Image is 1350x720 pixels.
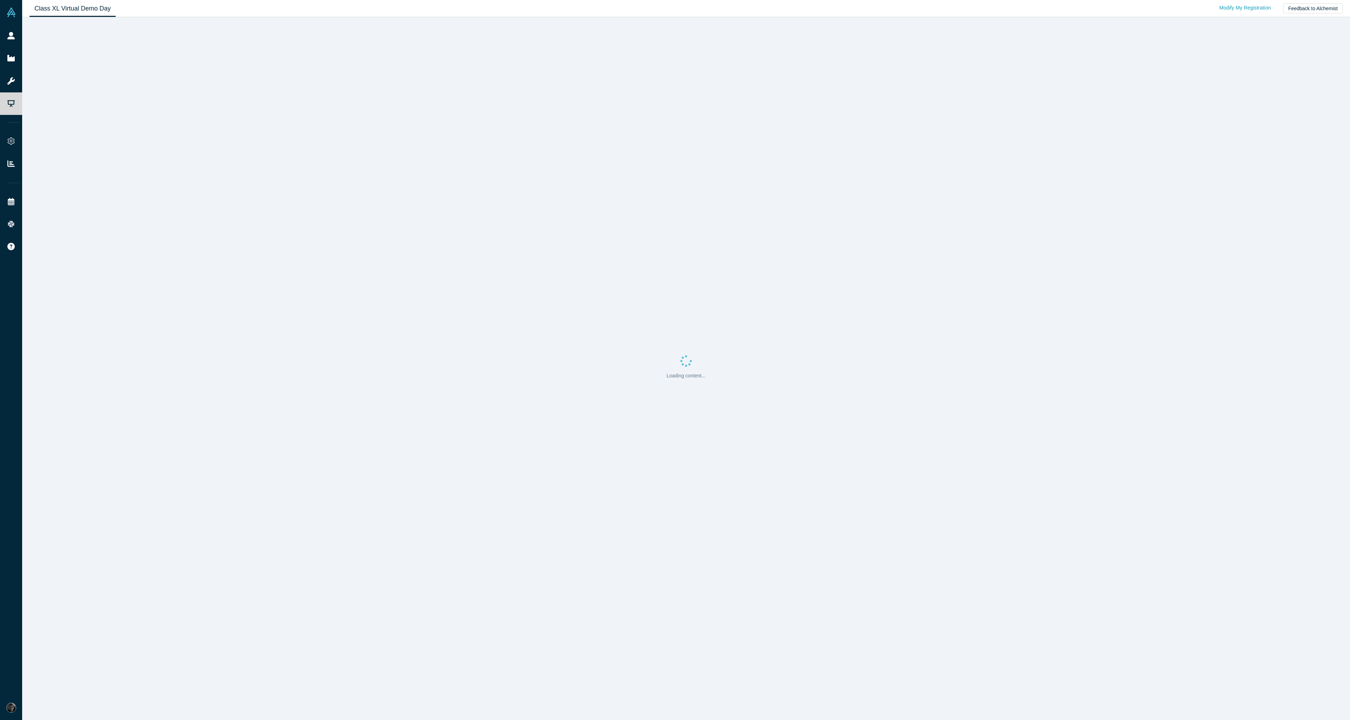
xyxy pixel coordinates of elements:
img: Rami Chousein's Account [6,703,16,713]
p: Loading content... [667,372,706,380]
img: Alchemist Vault Logo [6,7,16,17]
a: Modify My Registration [1212,2,1278,14]
button: Feedback to Alchemist [1283,4,1343,13]
a: Class XL Virtual Demo Day [30,0,116,17]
